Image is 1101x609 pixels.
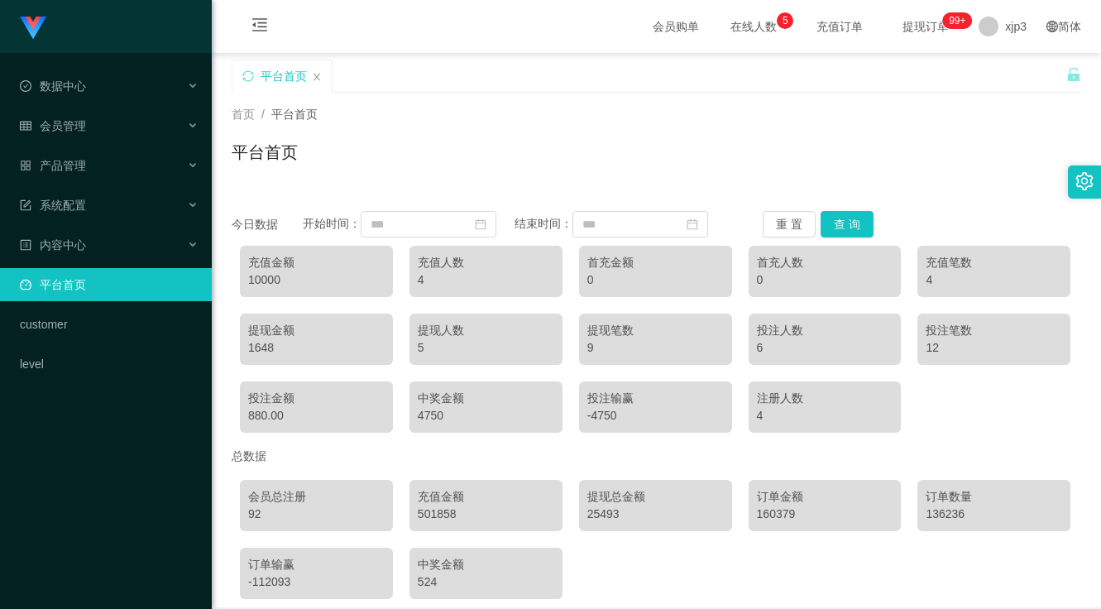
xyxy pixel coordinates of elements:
[757,339,893,357] div: 6
[248,407,385,424] div: 880.00
[418,339,554,357] div: 5
[1066,67,1081,82] i: 图标: unlock
[248,506,385,523] div: 92
[926,254,1062,271] div: 充值笔数
[783,12,788,29] p: 5
[808,21,871,32] span: 充值订单
[757,271,893,289] div: 0
[587,254,724,271] div: 首充金额
[20,80,31,92] i: 图标: check-circle-o
[894,21,957,32] span: 提现订单
[418,556,554,573] div: 中奖金额
[418,506,554,523] div: 501858
[232,140,298,165] h1: 平台首页
[271,108,318,121] span: 平台首页
[587,390,724,407] div: 投注输赢
[587,506,724,523] div: 25493
[20,79,86,93] span: 数据中心
[261,108,265,121] span: /
[418,407,554,424] div: 4750
[777,12,793,29] sup: 5
[418,488,554,506] div: 充值金额
[942,12,972,29] sup: 213
[20,160,31,171] i: 图标: appstore-o
[20,308,199,341] a: customer
[232,441,1081,472] div: 总数据
[312,72,322,82] i: 图标: close
[20,268,199,301] a: 图标: dashboard平台首页
[587,271,724,289] div: 0
[687,218,698,230] i: 图标: calendar
[587,339,724,357] div: 9
[248,254,385,271] div: 充值金额
[1046,21,1058,32] i: 图标: global
[418,254,554,271] div: 充值人数
[757,407,893,424] div: 4
[242,70,254,82] i: 图标: sync
[261,60,307,92] div: 平台首页
[418,390,554,407] div: 中奖金额
[20,239,31,251] i: 图标: profile
[926,506,1062,523] div: 136236
[20,119,86,132] span: 会员管理
[926,271,1062,289] div: 4
[248,322,385,339] div: 提现金额
[248,390,385,407] div: 投注金额
[821,211,874,237] button: 查 询
[418,573,554,591] div: 524
[20,120,31,132] i: 图标: table
[587,322,724,339] div: 提现笔数
[232,216,303,233] div: 今日数据
[757,254,893,271] div: 首充人数
[232,1,288,54] i: 图标: menu-fold
[757,488,893,506] div: 订单金额
[515,217,572,230] span: 结束时间：
[587,488,724,506] div: 提现总金额
[232,108,255,121] span: 首页
[248,339,385,357] div: 1648
[757,322,893,339] div: 投注人数
[475,218,486,230] i: 图标: calendar
[20,159,86,172] span: 产品管理
[248,488,385,506] div: 会员总注册
[248,556,385,573] div: 订单输赢
[20,348,199,381] a: level
[757,390,893,407] div: 注册人数
[20,199,31,211] i: 图标: form
[418,271,554,289] div: 4
[303,217,361,230] span: 开始时间：
[926,322,1062,339] div: 投注笔数
[248,271,385,289] div: 10000
[20,199,86,212] span: 系统配置
[722,21,785,32] span: 在线人数
[587,407,724,424] div: -4750
[418,322,554,339] div: 提现人数
[926,339,1062,357] div: 12
[1075,172,1094,190] i: 图标: setting
[20,238,86,252] span: 内容中心
[248,573,385,591] div: -112093
[763,211,816,237] button: 重 置
[926,488,1062,506] div: 订单数量
[757,506,893,523] div: 160379
[20,17,46,40] img: logo.9652507e.png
